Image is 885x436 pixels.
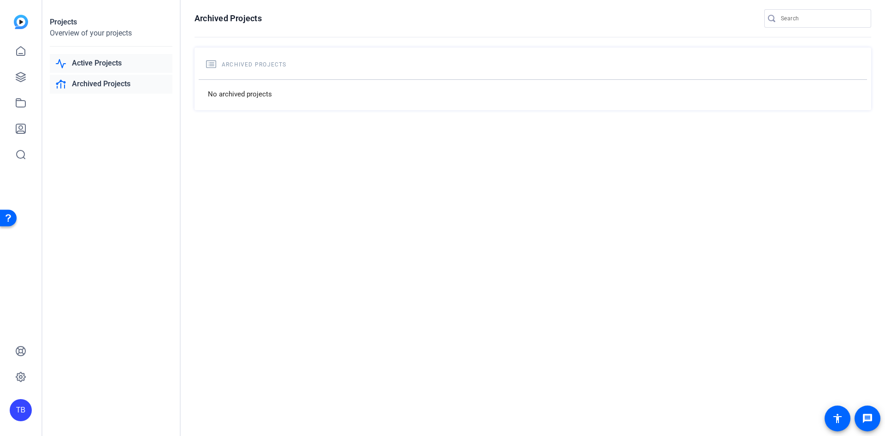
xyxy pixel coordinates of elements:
[10,399,32,421] div: TB
[50,54,172,73] a: Active Projects
[14,15,28,29] img: blue-gradient.svg
[199,79,867,109] div: No archived projects
[206,59,860,70] h2: Archived Projects
[50,17,172,28] div: Projects
[50,75,172,94] a: Archived Projects
[832,413,843,424] mat-icon: accessibility
[195,13,262,24] h1: Archived Projects
[50,28,172,39] div: Overview of your projects
[781,13,864,24] input: Search
[862,413,873,424] mat-icon: message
